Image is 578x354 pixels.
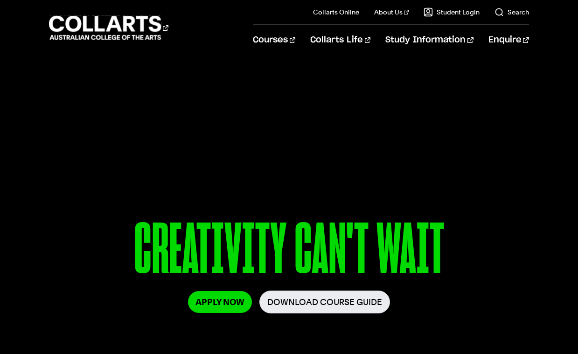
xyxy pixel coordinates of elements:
a: About Us [374,7,409,17]
a: Student Login [424,7,480,17]
a: Apply Now [188,291,252,313]
div: Go to homepage [49,14,168,41]
a: Search [494,7,529,17]
a: Courses [253,25,295,56]
a: Collarts Online [313,7,359,17]
p: CREATIVITY CAN'T WAIT [49,214,529,291]
a: Enquire [488,25,529,56]
a: Study Information [385,25,473,56]
a: Download Course Guide [259,291,390,313]
a: Collarts Life [310,25,370,56]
